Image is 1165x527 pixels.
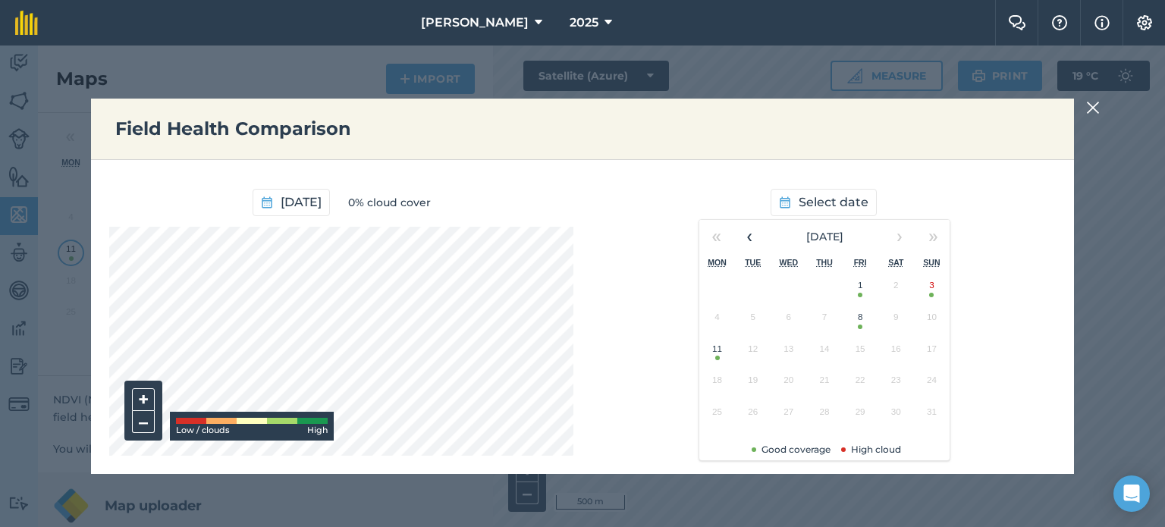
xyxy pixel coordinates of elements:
button: August 18, 2025 [699,368,735,400]
abbr: Sunday [923,258,940,267]
button: August 30, 2025 [878,400,914,431]
button: August 26, 2025 [735,400,771,431]
img: svg+xml;base64,PHN2ZyB4bWxucz0iaHR0cDovL3d3dy53My5vcmcvMjAwMC9zdmciIHdpZHRoPSIyMiIgaGVpZ2h0PSIzMC... [1086,99,1100,117]
abbr: Saturday [888,258,903,267]
button: [DATE] [253,189,330,216]
button: – [132,411,155,433]
img: svg+xml;base64,PHN2ZyB4bWxucz0iaHR0cDovL3d3dy53My5vcmcvMjAwMC9zdmciIHdpZHRoPSIxNyIgaGVpZ2h0PSIxNy... [1094,14,1110,32]
button: August 1, 2025 [843,273,878,305]
button: August 10, 2025 [914,305,950,337]
div: Open Intercom Messenger [1113,475,1150,512]
span: High cloud [838,444,901,455]
abbr: Wednesday [780,258,799,267]
span: [PERSON_NAME] [421,14,529,32]
button: August 11, 2025 [699,337,735,369]
h3: Field Health Comparison [115,117,1050,141]
img: fieldmargin Logo [15,11,38,35]
span: High [307,424,328,438]
button: August 7, 2025 [806,305,842,337]
button: + [132,388,155,411]
button: August 3, 2025 [914,273,950,305]
button: August 14, 2025 [806,337,842,369]
button: August 13, 2025 [771,337,806,369]
button: » [916,220,950,253]
button: August 27, 2025 [771,400,806,431]
abbr: Thursday [816,258,833,267]
img: Two speech bubbles overlapping with the left bubble in the forefront [1008,15,1026,30]
button: August 25, 2025 [699,400,735,431]
button: August 6, 2025 [771,305,806,337]
abbr: Monday [708,258,727,267]
button: August 19, 2025 [735,368,771,400]
span: Low / clouds [176,424,230,438]
button: August 16, 2025 [878,337,914,369]
button: August 8, 2025 [843,305,878,337]
span: Good coverage [749,444,831,455]
button: August 21, 2025 [806,368,842,400]
button: › [883,220,916,253]
img: A cog icon [1135,15,1154,30]
button: August 29, 2025 [843,400,878,431]
button: August 28, 2025 [806,400,842,431]
button: ‹ [733,220,766,253]
img: A question mark icon [1050,15,1069,30]
button: August 24, 2025 [914,368,950,400]
button: August 12, 2025 [735,337,771,369]
span: 0% cloud cover [348,194,431,211]
abbr: Tuesday [745,258,761,267]
span: [DATE] [806,230,843,243]
button: August 4, 2025 [699,305,735,337]
button: August 5, 2025 [735,305,771,337]
button: August 20, 2025 [771,368,806,400]
span: 2025 [570,14,598,32]
button: August 2, 2025 [878,273,914,305]
button: « [699,220,733,253]
button: August 23, 2025 [878,368,914,400]
span: Select date [799,193,868,212]
button: August 22, 2025 [843,368,878,400]
button: August 17, 2025 [914,337,950,369]
abbr: Friday [854,258,867,267]
button: August 31, 2025 [914,400,950,431]
span: [DATE] [281,193,322,212]
button: Select date [771,189,877,216]
button: August 9, 2025 [878,305,914,337]
button: August 15, 2025 [843,337,878,369]
button: [DATE] [766,220,883,253]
